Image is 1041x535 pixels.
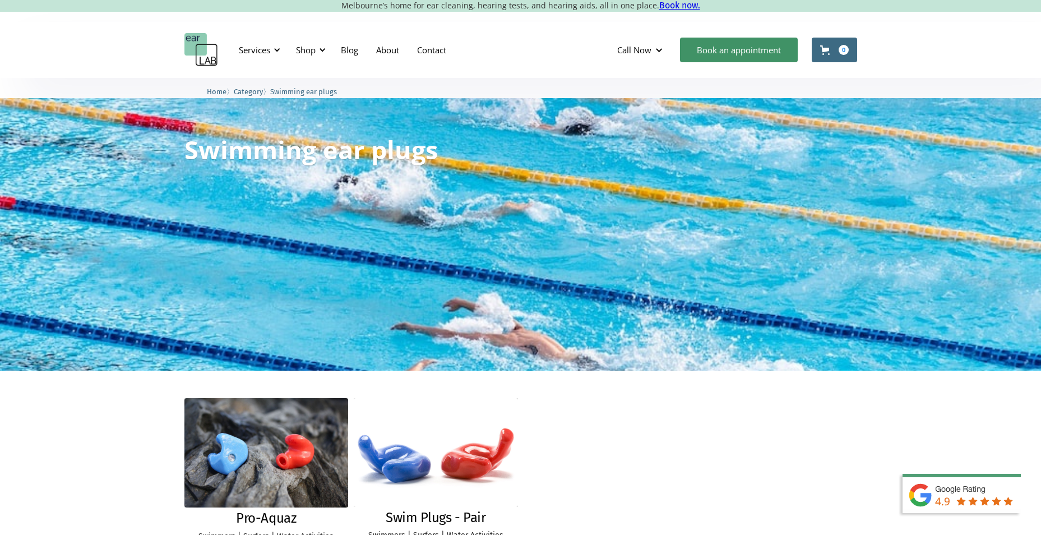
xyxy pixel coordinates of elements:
img: Pro-Aquaz [184,398,349,508]
div: 0 [839,45,849,55]
h2: Pro-Aquaz [236,510,296,527]
li: 〉 [234,86,270,98]
div: Services [232,33,284,67]
a: Open cart [812,38,857,62]
div: Shop [289,33,329,67]
a: home [184,33,218,67]
span: Category [234,87,263,96]
a: Swimming ear plugs [270,86,337,96]
span: Swimming ear plugs [270,87,337,96]
div: Call Now [617,44,651,56]
a: Home [207,86,226,96]
h2: Swim Plugs - Pair [386,510,485,526]
div: Call Now [608,33,674,67]
h1: Swimming ear plugs [184,137,438,162]
a: Category [234,86,263,96]
a: Blog [332,34,367,66]
img: Swim Plugs - Pair [354,398,518,507]
a: Contact [408,34,455,66]
li: 〉 [207,86,234,98]
a: About [367,34,408,66]
a: Book an appointment [680,38,798,62]
div: Services [239,44,270,56]
span: Home [207,87,226,96]
div: Shop [296,44,316,56]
